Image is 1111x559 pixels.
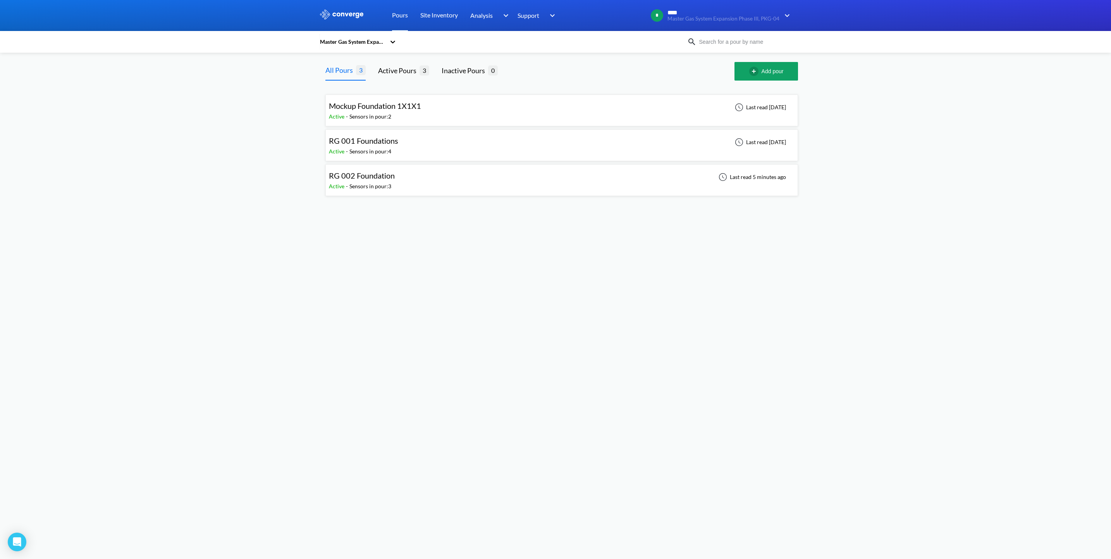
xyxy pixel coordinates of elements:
[714,172,788,182] div: Last read 5 minutes ago
[749,67,762,76] img: add-circle-outline.svg
[378,65,420,76] div: Active Pours
[734,62,798,81] button: Add pour
[349,182,391,191] div: Sensors in pour: 3
[319,38,386,46] div: Master Gas System Expansion Phase III, PKG-04
[687,37,697,46] img: icon-search.svg
[470,10,493,20] span: Analysis
[325,173,798,180] a: RG 002 FoundationActive-Sensors in pour:3Last read 5 minutes ago
[442,65,488,76] div: Inactive Pours
[329,171,395,180] span: RG 002 Foundation
[697,38,790,46] input: Search for a pour by name
[349,112,391,121] div: Sensors in pour: 2
[346,148,349,155] span: -
[329,183,346,189] span: Active
[346,113,349,120] span: -
[329,101,421,110] span: Mockup Foundation 1X1X1
[8,533,26,551] div: Open Intercom Messenger
[731,103,788,112] div: Last read [DATE]
[779,11,792,20] img: downArrow.svg
[346,183,349,189] span: -
[488,65,498,75] span: 0
[518,10,539,20] span: Support
[498,11,511,20] img: downArrow.svg
[420,65,429,75] span: 3
[545,11,557,20] img: downArrow.svg
[731,138,788,147] div: Last read [DATE]
[325,103,798,110] a: Mockup Foundation 1X1X1Active-Sensors in pour:2Last read [DATE]
[329,136,398,145] span: RG 001 Foundations
[329,113,346,120] span: Active
[325,138,798,145] a: RG 001 FoundationsActive-Sensors in pour:4Last read [DATE]
[349,147,391,156] div: Sensors in pour: 4
[325,65,356,76] div: All Pours
[356,65,366,75] span: 3
[667,16,779,22] span: Master Gas System Expansion Phase III, PKG-04
[329,148,346,155] span: Active
[319,9,364,19] img: logo_ewhite.svg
